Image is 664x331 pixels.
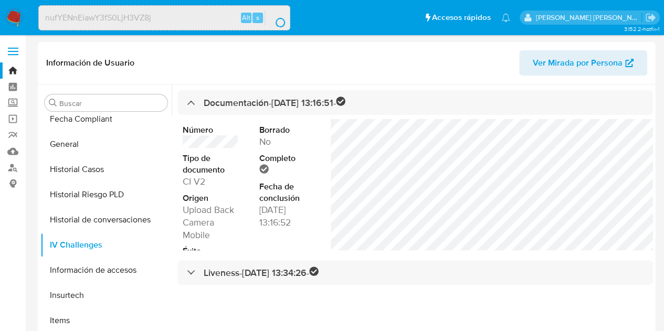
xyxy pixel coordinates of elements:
div: Liveness-[DATE] 13:34:26- [177,260,653,285]
h3: Documentación - [DATE] 13:16:51 - [204,97,345,109]
dd: [DATE] 13:16:52 [259,204,315,229]
button: Historial Riesgo PLD [40,182,172,207]
span: Alt [242,13,250,23]
input: Buscar [59,99,163,108]
button: Ver Mirada por Persona [519,50,647,76]
button: Insurtech [40,283,172,308]
p: leonardo.alvarezortiz@mercadolibre.com.co [536,13,642,23]
input: Buscar usuario o caso... [39,11,290,25]
dt: Número [183,124,239,136]
dt: Éxito [183,245,239,257]
dt: Origen [183,193,239,204]
dd: Upload Back Camera Mobile [183,204,239,241]
button: Historial de conversaciones [40,207,172,232]
h1: Información de Usuario [46,58,134,68]
dt: Tipo de documento [183,153,239,175]
dt: Fecha de conclusión [259,181,315,204]
button: Historial Casos [40,157,172,182]
dt: Completo [259,153,315,164]
button: IV Challenges [40,232,172,258]
dd: No [259,135,315,148]
a: Notificaciones [501,13,510,22]
h3: Liveness - [DATE] 13:34:26 - [204,266,319,279]
button: Buscar [49,99,57,107]
button: Información de accesos [40,258,172,283]
div: Documentación-[DATE] 13:16:51- [177,90,653,115]
a: Salir [645,12,656,23]
dt: Borrado [259,124,315,136]
span: Accesos rápidos [432,12,491,23]
dd: CI V2 [183,175,239,188]
button: General [40,132,172,157]
span: s [256,13,259,23]
button: search-icon [265,10,286,25]
span: Ver Mirada por Persona [533,50,623,76]
button: Fecha Compliant [40,106,172,132]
